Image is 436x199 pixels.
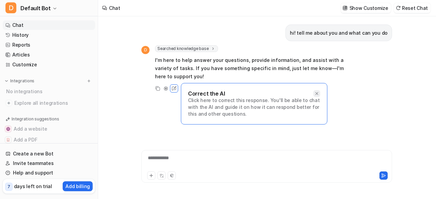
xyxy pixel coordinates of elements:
p: Integrations [10,78,34,84]
button: Add a websiteAdd a website [3,123,95,134]
p: 7 [7,184,10,190]
a: Explore all integrations [3,98,95,108]
p: hi! tell me about you and what can you do [290,29,388,37]
div: No integrations [4,86,95,97]
button: Reset Chat [394,3,431,13]
p: Add billing [65,183,90,190]
span: Explore all integrations [14,98,92,109]
img: Add a website [6,127,10,131]
a: Create a new Bot [3,149,95,159]
img: reset [396,5,401,11]
span: D [5,2,16,13]
a: History [3,30,95,40]
img: menu_add.svg [87,79,91,83]
a: Customize [3,60,95,69]
p: Integration suggestions [12,116,59,122]
button: Add a PDFAdd a PDF [3,134,95,145]
p: days left on trial [14,183,52,190]
button: Show Customize [341,3,391,13]
a: Help and support [3,168,95,178]
div: Chat [109,4,120,12]
img: customize [343,5,347,11]
span: D [141,46,150,54]
a: Chat [3,20,95,30]
button: Add billing [63,181,93,191]
p: Click here to correct this response. You'll be able to chat with the AI and guide it on how it ca... [188,97,320,117]
p: Show Customize [349,4,388,12]
button: Integrations [3,78,36,84]
img: explore all integrations [5,100,12,106]
span: Searched knowledge base [155,45,218,52]
p: I'm here to help answer your questions, provide information, and assist with a variety of tasks. ... [155,56,354,81]
span: Default Bot [20,3,51,13]
a: Invite teammates [3,159,95,168]
p: Correct the AI [188,90,225,97]
a: Reports [3,40,95,50]
img: expand menu [4,79,9,83]
a: Articles [3,50,95,60]
img: Add a PDF [6,138,10,142]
